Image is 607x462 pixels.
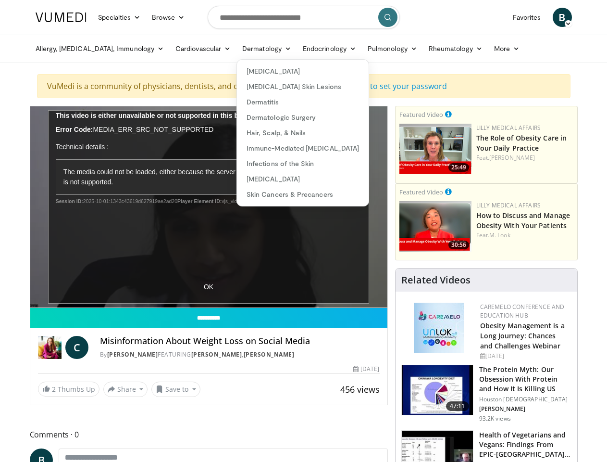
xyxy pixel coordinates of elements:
a: B [553,8,572,27]
p: 93.2K views [479,415,511,423]
img: c98a6a29-1ea0-4bd5-8cf5-4d1e188984a7.png.150x105_q85_crop-smart_upscale.png [399,201,471,252]
h4: Related Videos [401,274,471,286]
a: 30:56 [399,201,471,252]
span: 456 views [340,384,380,395]
a: Immune-Mediated [MEDICAL_DATA] [237,141,369,156]
button: Share [103,382,148,397]
video-js: Video Player [30,106,387,308]
a: Hair, Scalp, & Nails [237,125,369,141]
span: 2 [52,385,56,394]
a: Dermatologic Surgery [237,110,369,125]
img: VuMedi Logo [36,13,87,22]
img: e1208b6b-349f-4914-9dd7-f97803bdbf1d.png.150x105_q85_crop-smart_upscale.png [399,124,471,174]
a: Cardiovascular [170,39,236,58]
h3: Health of Vegetarians and Vegans: Findings From EPIC-[GEOGRAPHIC_DATA] and Othe… [479,430,571,459]
span: 47:11 [446,401,469,411]
a: Favorites [507,8,547,27]
div: By FEATURING , [100,350,380,359]
a: Endocrinology [297,39,362,58]
small: Featured Video [399,110,443,119]
a: Dermatology [236,39,297,58]
a: Dermatitis [237,94,369,110]
a: Lilly Medical Affairs [476,201,541,209]
div: Feat. [476,154,573,162]
span: 30:56 [448,241,469,249]
span: 25:49 [448,163,469,172]
a: More [488,39,525,58]
a: CaReMeLO Conference and Education Hub [480,303,565,320]
img: 45df64a9-a6de-482c-8a90-ada250f7980c.png.150x105_q85_autocrop_double_scale_upscale_version-0.2.jpg [414,303,464,353]
h4: Misinformation About Weight Loss on Social Media [100,336,380,346]
h3: The Protein Myth: Our Obsession With Protein and How It Is Killing US [479,365,571,394]
a: M. Look [489,231,510,239]
div: [DATE] [480,352,570,360]
a: Click here to set your password [333,81,447,91]
button: Save to [151,382,200,397]
a: Infections of the Skin [237,156,369,171]
small: Featured Video [399,188,443,196]
img: b7b8b05e-5021-418b-a89a-60a270e7cf82.150x105_q85_crop-smart_upscale.jpg [402,365,473,415]
a: C [65,336,88,359]
input: Search topics, interventions [208,6,400,29]
a: 2 Thumbs Up [38,382,99,397]
img: Dr. Carolynn Francavilla [38,336,62,359]
a: Pulmonology [362,39,423,58]
a: How to Discuss and Manage Obesity With Your Patients [476,211,570,230]
a: The Role of Obesity Care in Your Daily Practice [476,133,567,153]
a: Rheumatology [423,39,488,58]
a: 47:11 The Protein Myth: Our Obsession With Protein and How It Is Killing US Houston [DEMOGRAPHIC_... [401,365,571,423]
span: Comments 0 [30,428,388,441]
a: 25:49 [399,124,471,174]
a: [PERSON_NAME] [489,154,535,162]
div: [DATE] [353,365,379,373]
p: Houston [DEMOGRAPHIC_DATA] [479,396,571,403]
a: [MEDICAL_DATA] Skin Lesions [237,79,369,94]
div: Feat. [476,231,573,240]
a: [MEDICAL_DATA] [237,171,369,187]
a: Skin Cancers & Precancers [237,187,369,202]
a: [MEDICAL_DATA] [237,64,369,79]
a: Browse [146,8,190,27]
a: Specialties [92,8,147,27]
a: [PERSON_NAME] [244,350,295,359]
a: Allergy, [MEDICAL_DATA], Immunology [30,39,170,58]
a: [PERSON_NAME] [191,350,242,359]
a: Lilly Medical Affairs [476,124,541,132]
a: [PERSON_NAME] [107,350,158,359]
a: Obesity Management is a Long Journey: Chances and Challenges Webinar [480,321,565,350]
div: VuMedi is a community of physicians, dentists, and other clinical professionals. [37,74,570,98]
p: [PERSON_NAME] [479,405,571,413]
